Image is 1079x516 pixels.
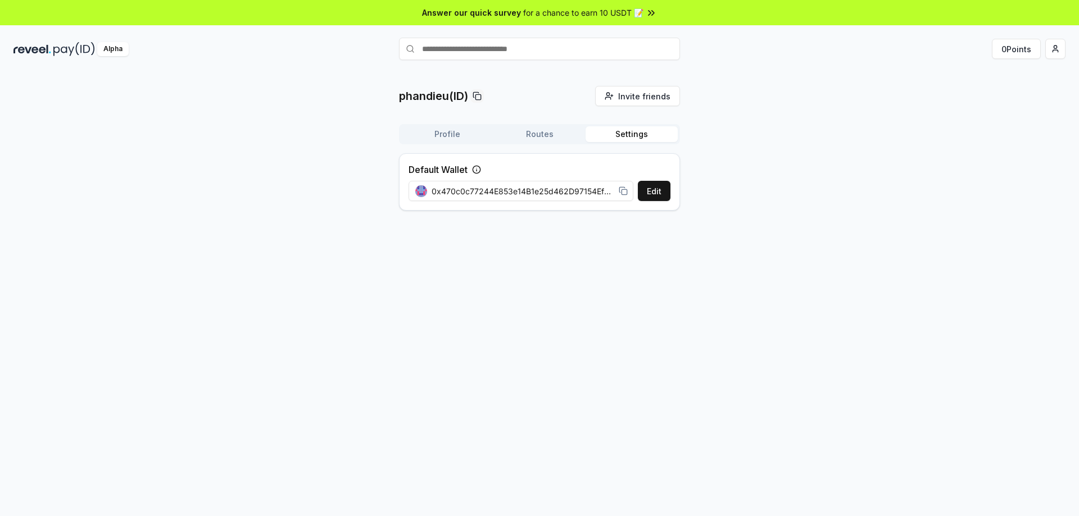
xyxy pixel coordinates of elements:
[13,42,51,56] img: reveel_dark
[399,88,468,104] p: phandieu(ID)
[618,90,670,102] span: Invite friends
[586,126,678,142] button: Settings
[992,39,1041,59] button: 0Points
[409,163,468,176] label: Default Wallet
[493,126,586,142] button: Routes
[422,7,521,19] span: Answer our quick survey
[53,42,95,56] img: pay_id
[401,126,493,142] button: Profile
[97,42,129,56] div: Alpha
[595,86,680,106] button: Invite friends
[638,181,670,201] button: Edit
[432,185,614,197] span: 0x470c0c77244E853e14B1e25d462D97154Ef9Da87
[523,7,643,19] span: for a chance to earn 10 USDT 📝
